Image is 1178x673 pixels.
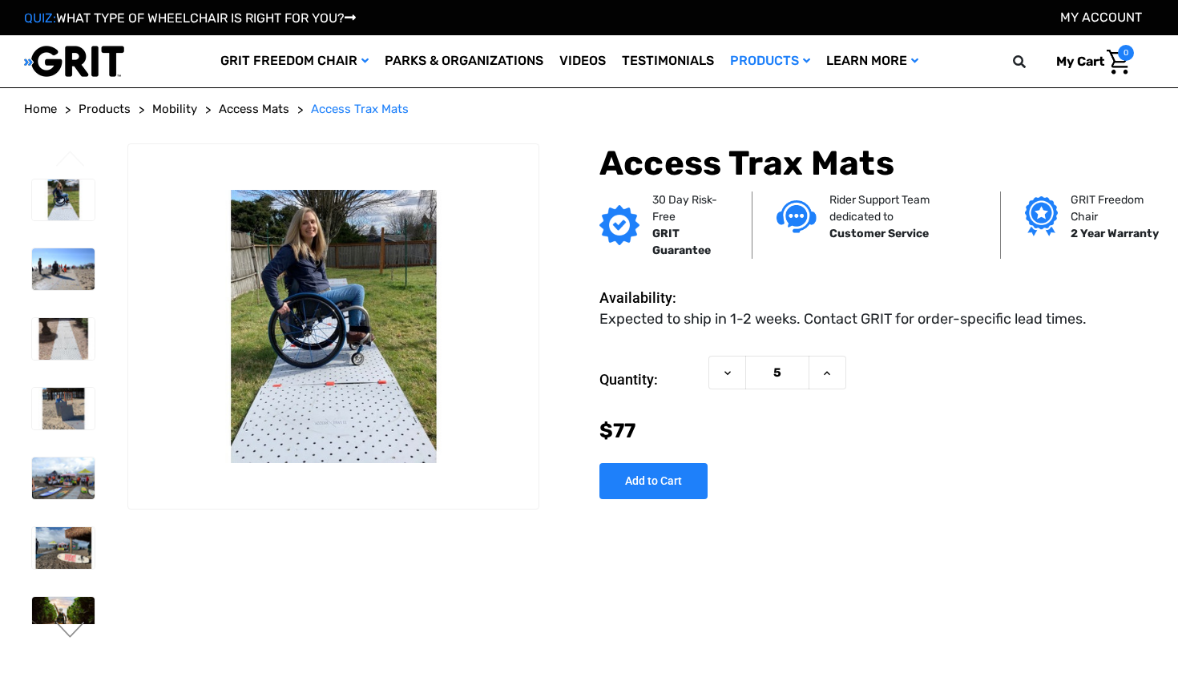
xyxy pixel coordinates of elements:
[32,457,95,499] img: Access Trax Mats
[599,308,1087,330] dd: Expected to ship in 1-2 weeks. Contact GRIT for order-specific lead times.
[152,100,197,119] a: Mobility
[32,248,95,290] img: Access Trax Mats
[1020,45,1044,79] input: Search
[219,102,289,116] span: Access Mats
[551,35,614,87] a: Videos
[79,100,131,119] a: Products
[599,356,700,404] label: Quantity:
[32,388,95,429] img: Access Trax Mats
[128,190,539,464] img: Access Trax Mats
[152,102,197,116] span: Mobility
[24,100,1154,119] nav: Breadcrumb
[54,622,87,641] button: Go to slide 2 of 6
[79,102,131,116] span: Products
[818,35,926,87] a: Learn More
[32,527,95,569] img: Access Trax Mats
[54,151,87,170] button: Go to slide 6 of 6
[1056,54,1104,69] span: My Cart
[722,35,818,87] a: Products
[32,318,95,360] img: Access Trax Mats
[599,287,700,308] dt: Availability:
[1107,50,1130,75] img: Cart
[652,227,711,257] strong: GRIT Guarantee
[311,102,409,116] span: Access Trax Mats
[212,35,377,87] a: GRIT Freedom Chair
[32,179,95,221] img: Access Trax Mats
[1118,45,1134,61] span: 0
[1044,45,1134,79] a: Cart with 0 items
[599,419,635,442] span: $77
[24,100,57,119] a: Home
[24,45,124,78] img: GRIT All-Terrain Wheelchair and Mobility Equipment
[24,10,56,26] span: QUIZ:
[829,227,929,240] strong: Customer Service
[219,100,289,119] a: Access Mats
[311,100,409,119] a: Access Trax Mats
[1025,196,1058,236] img: Grit freedom
[599,143,1154,183] h1: Access Trax Mats
[1071,227,1159,240] strong: 2 Year Warranty
[599,205,639,245] img: GRIT Guarantee
[614,35,722,87] a: Testimonials
[32,597,95,639] img: Access Trax Mats
[829,191,976,225] p: Rider Support Team dedicated to
[599,463,708,499] input: Add to Cart
[652,191,728,225] p: 30 Day Risk-Free
[24,10,356,26] a: QUIZ:WHAT TYPE OF WHEELCHAIR IS RIGHT FOR YOU?
[1071,191,1160,225] p: GRIT Freedom Chair
[1060,10,1142,25] a: Account
[777,200,817,233] img: Customer service
[377,35,551,87] a: Parks & Organizations
[24,102,57,116] span: Home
